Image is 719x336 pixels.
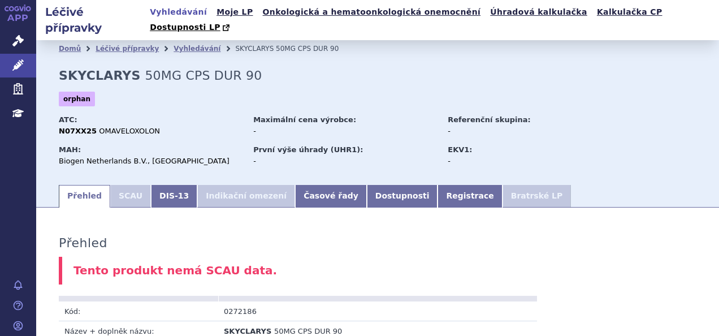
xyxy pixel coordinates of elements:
strong: ATC: [59,115,77,124]
div: - [448,126,575,136]
strong: SKYCLARYS [59,68,141,83]
a: Dostupnosti [367,185,438,208]
a: Přehled [59,185,110,208]
h3: Přehled [59,236,107,251]
a: Onkologická a hematoonkologická onemocnění [259,5,484,20]
a: Časové řady [295,185,367,208]
strong: Referenční skupina: [448,115,530,124]
a: Registrace [438,185,502,208]
span: orphan [59,92,95,106]
div: - [253,156,437,166]
div: Biogen Netherlands B.V., [GEOGRAPHIC_DATA] [59,156,242,166]
a: Domů [59,45,81,53]
div: - [253,126,437,136]
span: Dostupnosti LP [150,23,220,32]
span: 50MG CPS DUR 90 [276,45,339,53]
a: Dostupnosti LP [146,20,235,36]
strong: První výše úhrady (UHR1): [253,145,363,154]
a: Úhradová kalkulačka [487,5,591,20]
a: Léčivé přípravky [96,45,159,53]
strong: N07XX25 [59,127,97,135]
a: DIS-13 [151,185,197,208]
a: Vyhledávání [174,45,220,53]
a: Kalkulačka CP [594,5,666,20]
td: Kód: [59,301,218,321]
span: 50MG CPS DUR 90 [145,68,262,83]
a: Moje LP [213,5,256,20]
span: 50MG CPS DUR 90 [274,327,343,335]
strong: EKV1: [448,145,472,154]
span: OMAVELOXOLON [99,127,160,135]
h2: Léčivé přípravky [36,4,146,36]
strong: Maximální cena výrobce: [253,115,356,124]
a: Vyhledávání [146,5,210,20]
div: Tento produkt nemá SCAU data. [59,257,696,285]
span: SKYCLARYS [224,327,271,335]
td: 0272186 [218,301,378,321]
div: - [448,156,575,166]
strong: MAH: [59,145,81,154]
span: SKYCLARYS [235,45,274,53]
